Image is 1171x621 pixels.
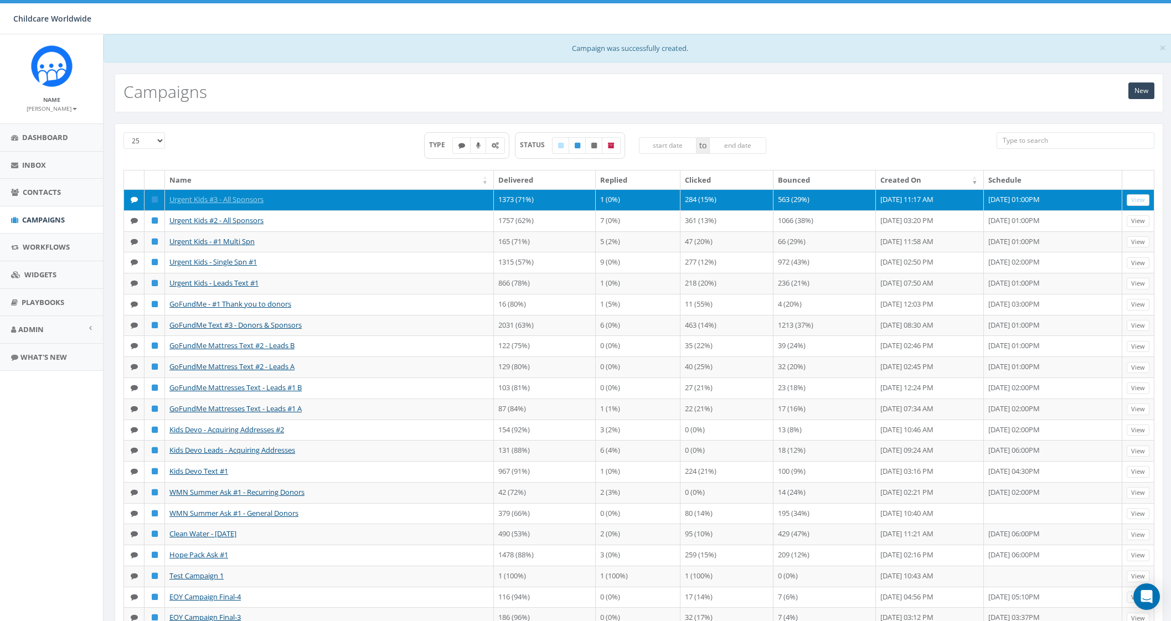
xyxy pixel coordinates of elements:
[169,257,257,267] a: Urgent Kids - Single Spn #1
[984,524,1122,545] td: [DATE] 06:00PM
[131,614,138,621] i: Text SMS
[984,587,1122,608] td: [DATE] 05:10PM
[596,356,680,377] td: 0 (0%)
[680,294,773,315] td: 11 (55%)
[1127,508,1149,520] a: View
[1127,487,1149,499] a: View
[476,142,481,149] i: Ringless Voice Mail
[1127,446,1149,457] a: View
[494,252,596,273] td: 1315 (57%)
[1127,550,1149,561] a: View
[22,160,46,170] span: Inbox
[494,377,596,399] td: 103 (81%)
[596,420,680,441] td: 3 (2%)
[152,280,158,287] i: Published
[876,461,984,482] td: [DATE] 03:16 PM
[773,482,875,503] td: 14 (24%)
[43,96,60,103] small: Name
[23,187,61,197] span: Contacts
[131,322,138,329] i: Text SMS
[169,529,236,539] a: Clean Water - [DATE]
[591,142,597,149] i: Unpublished
[494,315,596,336] td: 2031 (63%)
[169,194,264,204] a: Urgent Kids #3 - All Sponsors
[152,530,158,537] i: Published
[596,377,680,399] td: 0 (0%)
[680,545,773,566] td: 259 (15%)
[131,301,138,308] i: Text SMS
[13,13,91,24] span: Childcare Worldwide
[639,137,697,154] input: start date
[984,420,1122,441] td: [DATE] 02:00PM
[997,132,1154,149] input: Type to search
[596,252,680,273] td: 9 (0%)
[596,315,680,336] td: 6 (0%)
[680,189,773,210] td: 284 (15%)
[494,210,596,231] td: 1757 (62%)
[596,503,680,524] td: 0 (0%)
[876,335,984,356] td: [DATE] 02:46 PM
[494,587,596,608] td: 116 (94%)
[494,503,596,524] td: 379 (66%)
[773,461,875,482] td: 100 (9%)
[680,170,773,190] th: Clicked
[596,440,680,461] td: 6 (4%)
[1159,40,1166,55] span: ×
[131,405,138,412] i: Text SMS
[876,503,984,524] td: [DATE] 10:40 AM
[596,294,680,315] td: 1 (5%)
[131,426,138,433] i: Text SMS
[458,142,465,149] i: Text SMS
[152,593,158,601] i: Published
[492,142,499,149] i: Automated Message
[22,215,65,225] span: Campaigns
[876,252,984,273] td: [DATE] 02:50 PM
[1127,425,1149,436] a: View
[152,468,158,475] i: Published
[494,189,596,210] td: 1373 (71%)
[876,273,984,294] td: [DATE] 07:50 AM
[680,482,773,503] td: 0 (0%)
[494,524,596,545] td: 490 (53%)
[876,420,984,441] td: [DATE] 10:46 AM
[31,45,73,87] img: Rally_Corp_Icon.png
[131,447,138,454] i: Text SMS
[494,420,596,441] td: 154 (92%)
[486,137,505,154] label: Automated Message
[22,132,68,142] span: Dashboard
[596,210,680,231] td: 7 (0%)
[680,566,773,587] td: 1 (100%)
[169,445,295,455] a: Kids Devo Leads - Acquiring Addresses
[169,508,298,518] a: WMN Summer Ask #1 - General Donors
[773,170,875,190] th: Bounced
[1133,583,1160,610] div: Open Intercom Messenger
[876,566,984,587] td: [DATE] 10:43 AM
[169,571,224,581] a: Test Campaign 1
[169,550,228,560] a: Hope Pack Ask #1
[680,252,773,273] td: 277 (12%)
[494,335,596,356] td: 122 (75%)
[984,461,1122,482] td: [DATE] 04:30PM
[131,280,138,287] i: Text SMS
[1127,382,1149,394] a: View
[1127,571,1149,582] a: View
[773,566,875,587] td: 0 (0%)
[169,215,264,225] a: Urgent Kids #2 - All Sponsors
[596,482,680,503] td: 2 (3%)
[596,461,680,482] td: 1 (0%)
[773,315,875,336] td: 1213 (37%)
[876,294,984,315] td: [DATE] 12:03 PM
[575,142,580,149] i: Published
[1127,320,1149,332] a: View
[1127,466,1149,478] a: View
[984,294,1122,315] td: [DATE] 03:00PM
[680,377,773,399] td: 27 (21%)
[558,142,564,149] i: Draft
[585,137,603,154] label: Unpublished
[680,524,773,545] td: 95 (10%)
[680,231,773,252] td: 47 (20%)
[494,461,596,482] td: 967 (91%)
[23,242,70,252] span: Workflows
[984,170,1122,190] th: Schedule
[429,140,453,149] span: TYPE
